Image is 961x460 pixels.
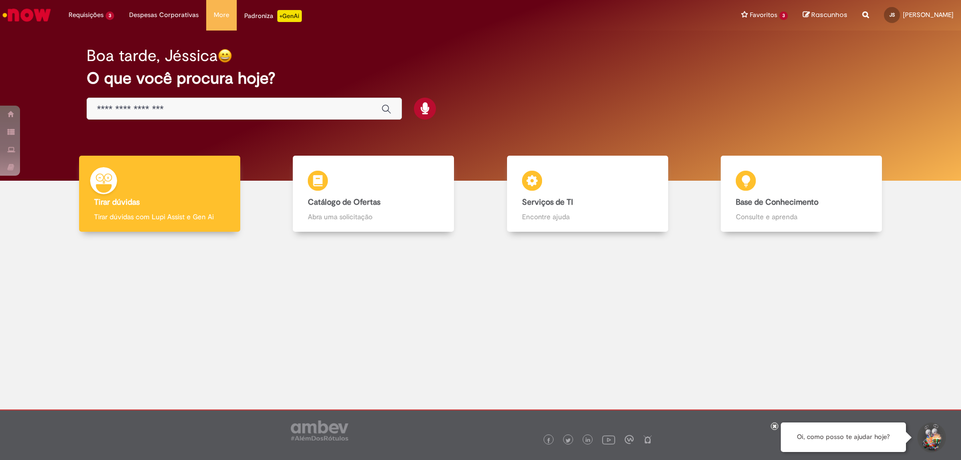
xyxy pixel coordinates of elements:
button: Iniciar Conversa de Suporte [916,422,946,452]
img: happy-face.png [218,49,232,63]
h2: Boa tarde, Jéssica [87,47,218,65]
a: Rascunhos [803,11,847,20]
div: Oi, como posso te ajudar hoje? [781,422,906,452]
a: Base de Conhecimento Consulte e aprenda [695,156,909,232]
span: 3 [106,12,114,20]
img: logo_footer_youtube.png [602,433,615,446]
p: Abra uma solicitação [308,212,439,222]
img: logo_footer_workplace.png [625,435,634,444]
p: Encontre ajuda [522,212,653,222]
span: Despesas Corporativas [129,10,199,20]
div: Padroniza [244,10,302,22]
img: logo_footer_twitter.png [566,438,571,443]
span: Requisições [69,10,104,20]
a: Tirar dúvidas Tirar dúvidas com Lupi Assist e Gen Ai [53,156,267,232]
b: Tirar dúvidas [94,197,140,207]
p: Tirar dúvidas com Lupi Assist e Gen Ai [94,212,225,222]
b: Base de Conhecimento [736,197,818,207]
p: +GenAi [277,10,302,22]
a: Catálogo de Ofertas Abra uma solicitação [267,156,481,232]
span: More [214,10,229,20]
span: 3 [779,12,788,20]
a: Serviços de TI Encontre ajuda [480,156,695,232]
span: [PERSON_NAME] [903,11,953,19]
h2: O que você procura hoje? [87,70,875,87]
img: ServiceNow [1,5,53,25]
img: logo_footer_ambev_rotulo_gray.png [291,420,348,440]
span: JS [889,12,895,18]
img: logo_footer_facebook.png [546,438,551,443]
span: Rascunhos [811,10,847,20]
span: Favoritos [750,10,777,20]
b: Catálogo de Ofertas [308,197,380,207]
b: Serviços de TI [522,197,573,207]
img: logo_footer_linkedin.png [586,437,591,443]
p: Consulte e aprenda [736,212,867,222]
img: logo_footer_naosei.png [643,435,652,444]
